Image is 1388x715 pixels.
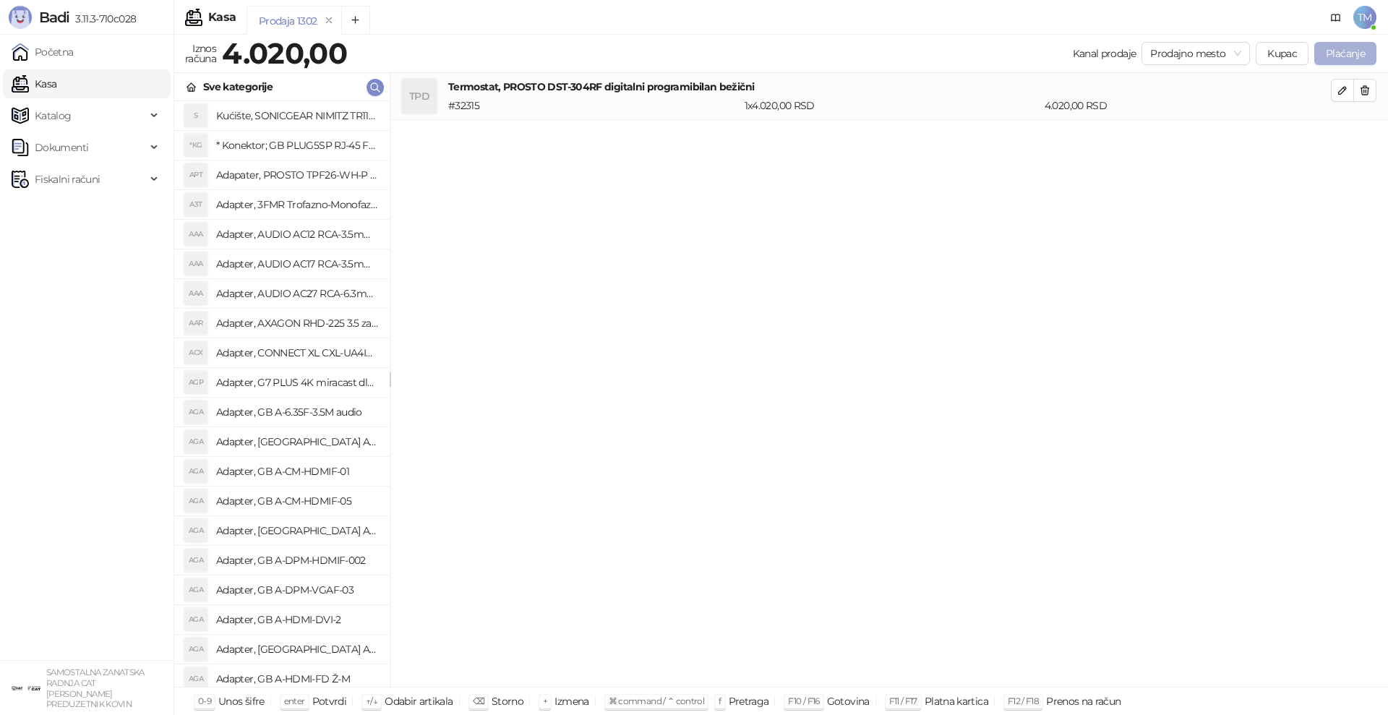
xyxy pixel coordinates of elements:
[216,638,378,661] h4: Adapter, [GEOGRAPHIC_DATA] A-HDMI-FC Ž-M
[208,12,236,23] div: Kasa
[216,163,378,187] h4: Adapater, PROSTO TPF26-WH-P razdelnik
[1150,43,1241,64] span: Prodajno mesto
[216,578,378,601] h4: Adapter, GB A-DPM-VGAF-03
[216,193,378,216] h4: Adapter, 3FMR Trofazno-Monofazni
[218,692,265,711] div: Unos šifre
[1042,98,1334,114] div: 4.020,00 RSD
[216,371,378,394] h4: Adapter, G7 PLUS 4K miracast dlna airplay za TV
[198,695,211,706] span: 0-9
[554,692,588,711] div: Izmena
[284,695,305,706] span: enter
[184,460,207,483] div: AGA
[1324,6,1348,29] a: Dokumentacija
[341,6,370,35] button: Add tab
[216,549,378,572] h4: Adapter, GB A-DPM-HDMIF-002
[46,667,145,709] small: SAMOSTALNA ZANATSKA RADNJA CAT [PERSON_NAME] PREDUZETNIK KOVIN
[1073,46,1136,61] div: Kanal prodaje
[12,69,56,98] a: Kasa
[788,695,819,706] span: F10 / F16
[216,401,378,424] h4: Adapter, GB A-6.35F-3.5M audio
[216,223,378,246] h4: Adapter, AUDIO AC12 RCA-3.5mm mono
[385,692,453,711] div: Odabir artikala
[827,692,870,711] div: Gotovina
[184,638,207,661] div: AGA
[184,223,207,246] div: AAA
[216,608,378,631] h4: Adapter, GB A-HDMI-DVI-2
[184,312,207,335] div: AAR
[184,193,207,216] div: A3T
[35,133,88,162] span: Dokumenti
[184,608,207,631] div: AGA
[1256,42,1308,65] button: Kupac
[312,692,347,711] div: Potvrdi
[445,98,742,114] div: # 32315
[216,460,378,483] h4: Adapter, GB A-CM-HDMIF-01
[184,163,207,187] div: APT
[216,252,378,275] h4: Adapter, AUDIO AC17 RCA-3.5mm stereo
[184,578,207,601] div: AGA
[216,667,378,690] h4: Adapter, GB A-HDMI-FD Ž-M
[184,401,207,424] div: AGA
[719,695,721,706] span: f
[216,312,378,335] h4: Adapter, AXAGON RHD-225 3.5 za 2x2.5
[216,430,378,453] h4: Adapter, [GEOGRAPHIC_DATA] A-AC-UKEU-001 UK na EU 7.5A
[1008,695,1039,706] span: F12 / F18
[543,695,547,706] span: +
[12,38,74,67] a: Početna
[889,695,917,706] span: F11 / F17
[742,98,1042,114] div: 1 x 4.020,00 RSD
[184,430,207,453] div: AGA
[320,14,338,27] button: remove
[69,12,136,25] span: 3.11.3-710c028
[609,695,705,706] span: ⌘ command / ⌃ control
[259,13,317,29] div: Prodaja 1302
[492,692,523,711] div: Storno
[184,519,207,542] div: AGA
[216,519,378,542] h4: Adapter, [GEOGRAPHIC_DATA] A-CMU3-LAN-05 hub
[184,282,207,305] div: AAA
[12,674,40,703] img: 64x64-companyLogo-ae27db6e-dfce-48a1-b68e-83471bd1bffd.png
[184,489,207,513] div: AGA
[216,341,378,364] h4: Adapter, CONNECT XL CXL-UA4IN1 putni univerzalni
[216,282,378,305] h4: Adapter, AUDIO AC27 RCA-6.3mm stereo
[203,79,273,95] div: Sve kategorije
[222,35,347,71] strong: 4.020,00
[184,341,207,364] div: ACX
[216,134,378,157] h4: * Konektor; GB PLUG5SP RJ-45 FTP Kat.5
[216,104,378,127] h4: Kućište, SONICGEAR NIMITZ TR1100 belo BEZ napajanja
[1046,692,1121,711] div: Prenos na račun
[184,549,207,572] div: AGA
[1314,42,1376,65] button: Plaćanje
[448,79,1331,95] h4: Termostat, PROSTO DST-304RF digitalni programibilan bežični
[402,79,437,114] div: TPD
[35,165,100,194] span: Fiskalni računi
[39,9,69,26] span: Badi
[184,252,207,275] div: AAA
[174,101,390,687] div: grid
[216,489,378,513] h4: Adapter, GB A-CM-HDMIF-05
[729,692,769,711] div: Pretraga
[473,695,484,706] span: ⌫
[184,371,207,394] div: AGP
[925,692,988,711] div: Platna kartica
[184,667,207,690] div: AGA
[1353,6,1376,29] span: TM
[366,695,377,706] span: ↑/↓
[35,101,72,130] span: Katalog
[182,39,219,68] div: Iznos računa
[9,6,32,29] img: Logo
[184,104,207,127] div: S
